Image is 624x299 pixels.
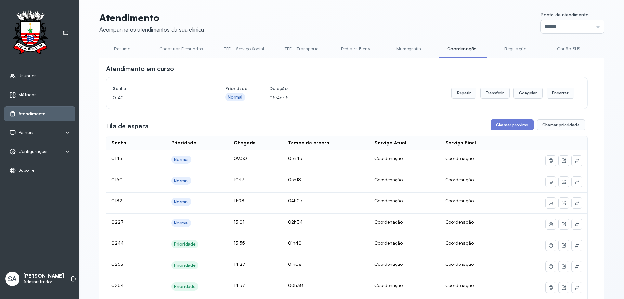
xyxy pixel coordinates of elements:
[288,240,302,246] span: 01h40
[19,73,37,79] span: Usuários
[234,219,244,224] span: 13:01
[234,140,256,146] div: Chegada
[374,198,435,204] div: Coordenação
[171,140,196,146] div: Prioridade
[288,198,303,203] span: 04h27
[541,12,589,17] span: Ponto de atendimento
[111,261,123,267] span: 0253
[445,240,474,246] span: Coordenação
[374,156,435,161] div: Coordenação
[111,219,123,224] span: 0227
[19,130,33,135] span: Painéis
[492,44,538,54] a: Regulação
[19,111,45,116] span: Atendimento
[99,26,204,33] div: Acompanhe os atendimentos da sua clínica
[106,121,149,130] h3: Fila de espera
[174,241,196,247] div: Prioridade
[174,157,189,162] div: Normal
[537,119,585,130] button: Chamar prioridade
[445,219,474,224] span: Coordenação
[174,178,189,183] div: Normal
[288,261,302,267] span: 01h08
[9,111,70,117] a: Atendimento
[445,282,474,288] span: Coordenação
[386,44,431,54] a: Mamografia
[19,149,49,154] span: Configurações
[225,84,247,93] h4: Prioridade
[445,261,474,267] span: Coordenação
[451,88,476,99] button: Repetir
[153,44,210,54] a: Cadastrar Demandas
[19,92,37,98] span: Métricas
[234,177,244,182] span: 10:17
[288,282,303,288] span: 00h38
[234,282,245,288] span: 14:57
[547,88,574,99] button: Encerrar
[234,240,245,246] span: 13:55
[111,198,122,203] span: 0182
[228,94,243,100] div: Normal
[9,73,70,79] a: Usuários
[111,282,123,288] span: 0264
[445,140,476,146] div: Serviço Final
[269,84,289,93] h4: Duração
[269,93,289,102] p: 05:46:15
[445,198,474,203] span: Coordenação
[445,156,474,161] span: Coordenação
[111,140,126,146] div: Senha
[111,177,123,182] span: 0160
[374,282,435,288] div: Coordenação
[480,88,510,99] button: Transferir
[113,84,203,93] h4: Senha
[374,219,435,225] div: Coordenação
[111,240,123,246] span: 0244
[9,92,70,98] a: Métricas
[174,284,196,289] div: Prioridade
[374,261,435,267] div: Coordenação
[288,177,301,182] span: 05h18
[23,273,64,279] p: [PERSON_NAME]
[217,44,270,54] a: TFD - Serviço Social
[106,64,174,73] h3: Atendimento em curso
[445,177,474,182] span: Coordenação
[374,177,435,183] div: Coordenação
[23,279,64,285] p: Administrador
[288,156,302,161] span: 05h45
[288,140,329,146] div: Tempo de espera
[174,220,189,226] div: Normal
[174,199,189,205] div: Normal
[19,168,35,173] span: Suporte
[113,93,203,102] p: 0142
[234,198,244,203] span: 11:08
[99,12,204,23] p: Atendimento
[374,140,406,146] div: Serviço Atual
[234,261,245,267] span: 14:27
[491,119,534,130] button: Chamar próximo
[234,156,247,161] span: 09:50
[332,44,378,54] a: Pediatra Eleny
[111,156,122,161] span: 0143
[374,240,435,246] div: Coordenação
[174,263,196,268] div: Prioridade
[99,44,145,54] a: Resumo
[288,219,303,224] span: 02h34
[278,44,325,54] a: TFD - Transporte
[7,10,54,56] img: Logotipo do estabelecimento
[439,44,485,54] a: Coordenação
[546,44,591,54] a: Cartão SUS
[513,88,542,99] button: Congelar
